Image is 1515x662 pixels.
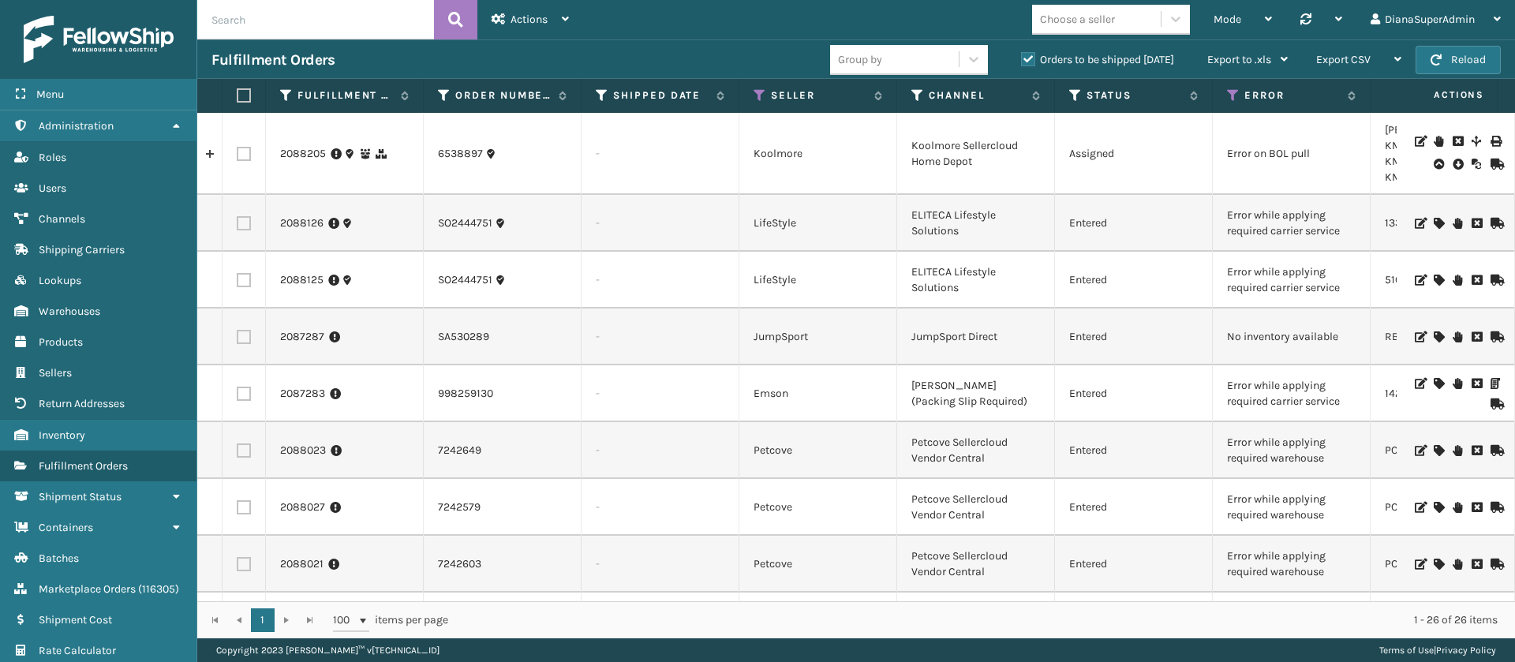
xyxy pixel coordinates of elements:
[438,386,493,402] a: 998259130
[739,422,897,479] td: Petcove
[1385,155,1464,168] a: KM-RBT48-PC: 1
[39,366,72,380] span: Sellers
[739,479,897,536] td: Petcove
[333,608,448,632] span: items per page
[1434,378,1443,389] i: Assign Carrier and Warehouse
[1385,273,1444,286] a: 516A007TPE
[1472,445,1481,456] i: Cancel Fulfillment Order
[1415,559,1424,570] i: Edit
[1472,502,1481,513] i: Cancel Fulfillment Order
[1213,536,1371,593] td: Error while applying required warehouse
[1416,46,1501,74] button: Reload
[39,181,66,195] span: Users
[333,612,357,628] span: 100
[739,252,897,309] td: LifeStyle
[1472,331,1481,342] i: Cancel Fulfillment Order
[1434,218,1443,229] i: Assign Carrier and Warehouse
[39,552,79,565] span: Batches
[1385,170,1463,184] a: KM-RBT48-TS: 1
[1087,88,1182,103] label: Status
[739,113,897,195] td: Koolmore
[1214,13,1241,26] span: Mode
[39,521,93,534] span: Containers
[1434,159,1443,170] i: Upload BOL
[280,329,324,345] a: 2087287
[297,88,393,103] label: Fulfillment Order Id
[1055,195,1213,252] td: Entered
[1379,645,1434,656] a: Terms of Use
[1021,53,1174,66] label: Orders to be shipped [DATE]
[771,88,866,103] label: Seller
[613,88,709,103] label: Shipped Date
[739,536,897,593] td: Petcove
[1472,159,1481,170] i: Reoptimize
[1415,502,1424,513] i: Edit
[39,212,85,226] span: Channels
[1415,378,1424,389] i: Edit
[582,479,739,536] td: -
[897,536,1055,593] td: Petcove Sellercloud Vendor Central
[1316,53,1371,66] span: Export CSV
[1213,593,1371,649] td: Error while applying required warehouse
[280,386,325,402] a: 2087283
[1213,422,1371,479] td: Error while applying required warehouse
[1213,479,1371,536] td: Error while applying required warehouse
[1472,218,1481,229] i: Cancel Fulfillment Order
[39,243,125,256] span: Shipping Carriers
[1385,387,1417,400] a: 1424M
[739,309,897,365] td: JumpSport
[511,13,548,26] span: Actions
[1491,378,1500,389] i: Print Packing Slip
[39,274,81,287] span: Lookups
[438,215,492,231] a: SO2444751
[1055,536,1213,593] td: Entered
[897,593,1055,649] td: Joyberri Sellercloud Vendor Central
[455,88,551,103] label: Order Number
[1434,559,1443,570] i: Assign Carrier and Warehouse
[36,88,64,101] span: Menu
[1434,275,1443,286] i: Assign Carrier and Warehouse
[438,329,489,345] a: SA530289
[280,215,324,231] a: 2088126
[1379,638,1496,662] div: |
[1213,252,1371,309] td: Error while applying required carrier service
[138,582,179,596] span: ( 116305 )
[1055,479,1213,536] td: Entered
[1055,593,1213,649] td: Entered
[582,593,739,649] td: -
[280,499,325,515] a: 2088027
[1385,216,1448,230] a: 133A015CRM
[1384,82,1494,108] span: Actions
[1415,331,1424,342] i: Edit
[1434,502,1443,513] i: Assign Carrier and Warehouse
[39,459,128,473] span: Fulfillment Orders
[216,638,440,662] p: Copyright 2023 [PERSON_NAME]™ v [TECHNICAL_ID]
[1385,500,1477,514] a: PC-PWEASEM-BLK
[1491,159,1500,170] i: Mark as Shipped
[1453,502,1462,513] i: On Hold
[1385,330,1459,343] a: RBJ-S-22011-10
[1453,275,1462,286] i: On Hold
[438,443,481,458] a: 7242649
[1415,218,1424,229] i: Edit
[438,146,483,162] a: 6538897
[211,50,335,69] h3: Fulfillment Orders
[1055,309,1213,365] td: Entered
[582,195,739,252] td: -
[1491,559,1500,570] i: Mark as Shipped
[280,146,326,162] a: 2088205
[280,443,326,458] a: 2088023
[739,195,897,252] td: LifeStyle
[1491,218,1500,229] i: Mark as Shipped
[39,582,136,596] span: Marketplace Orders
[1472,136,1481,147] i: Split Fulfillment Order
[1491,275,1500,286] i: Mark as Shipped
[1385,443,1477,457] a: PC-PWEASEM-BLK
[1434,136,1443,147] i: On Hold
[1436,645,1496,656] a: Privacy Policy
[438,556,481,572] a: 7242603
[1491,136,1500,147] i: Print BOL
[1453,218,1462,229] i: On Hold
[1040,11,1115,28] div: Choose a seller
[280,556,324,572] a: 2088021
